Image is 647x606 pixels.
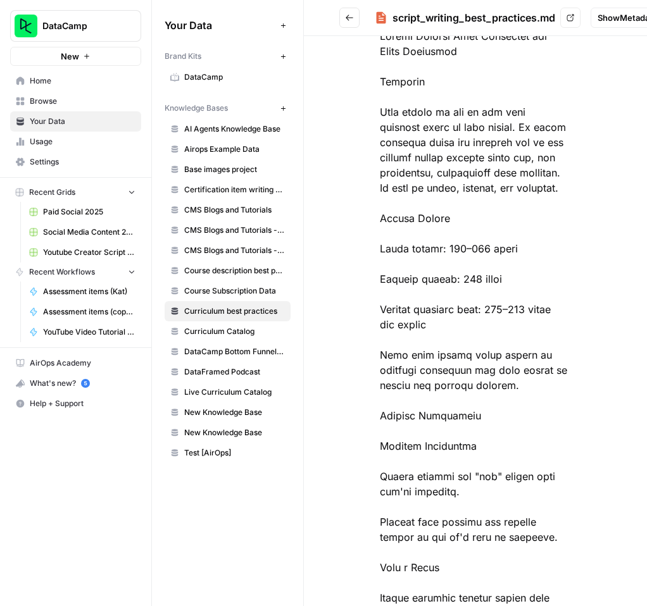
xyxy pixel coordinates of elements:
[10,183,141,202] button: Recent Grids
[184,346,285,357] span: DataCamp Bottom Funnel Content
[165,220,291,240] a: CMS Blogs and Tutorials - [DATE]
[184,225,285,236] span: CMS Blogs and Tutorials - [DATE]
[184,407,285,418] span: New Knowledge Base
[43,206,135,218] span: Paid Social 2025
[165,102,228,114] span: Knowledge Bases
[165,139,291,159] a: Airops Example Data
[23,322,141,342] a: YouTube Video Tutorial Title & Description Generator
[165,51,201,62] span: Brand Kits
[61,50,79,63] span: New
[23,281,141,302] a: Assessment items (Kat)
[10,152,141,172] a: Settings
[43,306,135,318] span: Assessment items (copy from Kat)
[184,265,285,276] span: Course description best practices
[165,402,291,423] a: New Knowledge Base
[10,393,141,414] button: Help + Support
[184,164,285,175] span: Base images project
[165,362,291,382] a: DataFramed Podcast
[184,123,285,135] span: AI Agents Knowledge Base
[165,200,291,220] a: CMS Blogs and Tutorials
[15,15,37,37] img: DataCamp Logo
[165,18,275,33] span: Your Data
[10,47,141,66] button: New
[165,119,291,139] a: AI Agents Knowledge Base
[10,111,141,132] a: Your Data
[184,386,285,398] span: Live Curriculum Catalog
[10,10,141,42] button: Workspace: DataCamp
[165,443,291,463] a: Test [AirOps]
[165,261,291,281] a: Course description best practices
[30,156,135,168] span: Settings
[165,281,291,301] a: Course Subscription Data
[339,8,360,28] button: Go back
[10,373,141,393] button: What's new? 5
[184,204,285,216] span: CMS Blogs and Tutorials
[29,187,75,198] span: Recent Grids
[81,379,90,388] a: 5
[165,382,291,402] a: Live Curriculum Catalog
[165,240,291,261] a: CMS Blogs and Tutorials - [DATE]
[84,380,87,386] text: 5
[165,342,291,362] a: DataCamp Bottom Funnel Content
[30,116,135,127] span: Your Data
[30,75,135,87] span: Home
[165,67,291,87] a: DataCamp
[184,326,285,337] span: Curriculum Catalog
[184,245,285,256] span: CMS Blogs and Tutorials - [DATE]
[23,242,141,263] a: Youtube Creator Script Optimisations
[10,132,141,152] a: Usage
[184,184,285,195] span: Certification item writing guidelines
[23,222,141,242] a: Social Media Content 2025
[23,302,141,322] a: Assessment items (copy from Kat)
[10,263,141,281] button: Recent Workflows
[165,159,291,180] a: Base images project
[184,366,285,378] span: DataFramed Podcast
[29,266,95,278] span: Recent Workflows
[184,144,285,155] span: Airops Example Data
[165,301,291,321] a: Curriculum best practices
[30,136,135,147] span: Usage
[11,374,141,393] div: What's new?
[184,447,285,459] span: Test [AirOps]
[184,306,285,317] span: Curriculum best practices
[165,423,291,443] a: New Knowledge Base
[165,180,291,200] a: Certification item writing guidelines
[43,226,135,238] span: Social Media Content 2025
[42,20,119,32] span: DataCamp
[184,285,285,297] span: Course Subscription Data
[393,10,555,25] div: script_writing_best_practices.md
[43,247,135,258] span: Youtube Creator Script Optimisations
[10,91,141,111] a: Browse
[184,427,285,438] span: New Knowledge Base
[23,202,141,222] a: Paid Social 2025
[30,96,135,107] span: Browse
[30,398,135,409] span: Help + Support
[10,71,141,91] a: Home
[184,71,285,83] span: DataCamp
[43,286,135,297] span: Assessment items (Kat)
[43,326,135,338] span: YouTube Video Tutorial Title & Description Generator
[165,321,291,342] a: Curriculum Catalog
[30,357,135,369] span: AirOps Academy
[10,353,141,373] a: AirOps Academy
